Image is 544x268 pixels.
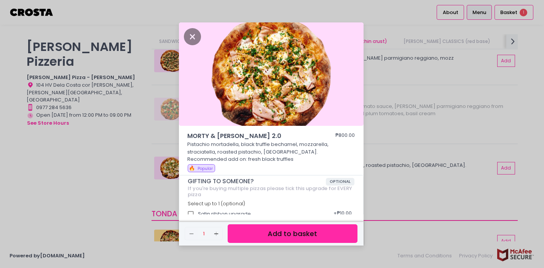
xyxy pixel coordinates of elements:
[326,178,354,186] span: OPTIONAL
[188,186,354,197] div: If you're buying multiple pizzas please tick this upgrade for EVERY pizza
[184,32,201,40] button: Close
[198,166,213,171] span: Popular
[335,132,355,141] div: ₱800.00
[187,141,355,163] p: Pistachio mortadella, black truffle bechamel, mozzarella, straciatella, roasted pistachio, [GEOGR...
[228,224,357,243] button: Add to basket
[187,132,313,141] span: MORTY & [PERSON_NAME] 2.0
[188,200,245,207] span: Select up to 1 (optional)
[331,207,354,221] div: + ₱10.00
[179,22,364,126] img: MORTY & ELLA 2.0
[188,178,326,185] span: GIFTING TO SOMEONE?
[189,165,195,172] span: 🔥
